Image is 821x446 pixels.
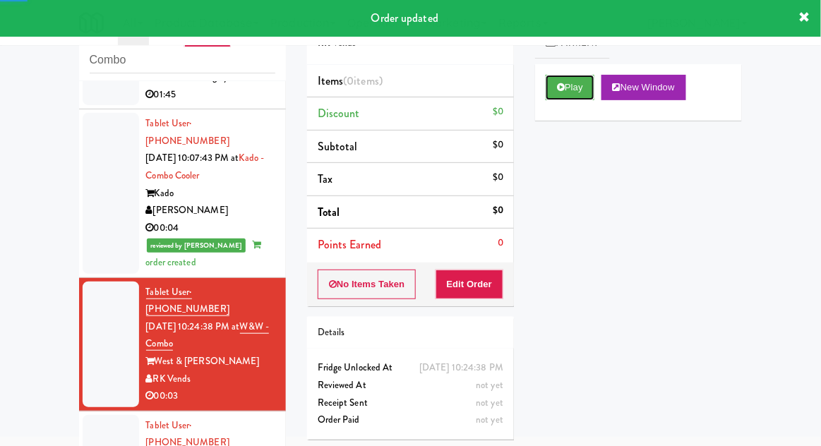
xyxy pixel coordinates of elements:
span: [DATE] 10:07:43 PM at [146,151,239,164]
span: Subtotal [318,138,358,155]
span: (0 ) [343,73,383,89]
span: · [PHONE_NUMBER] [146,116,229,147]
div: Order Paid [318,411,503,429]
div: 01:45 [146,86,275,104]
li: Tablet User· [PHONE_NUMBER][DATE] 10:24:38 PM atW&W - ComboWest & [PERSON_NAME]RK Vends00:03 [79,278,286,411]
div: Kado [146,185,275,203]
div: Fridge Unlocked At [318,359,503,377]
button: No Items Taken [318,270,417,299]
span: Total [318,204,340,220]
div: RK Vends [146,370,275,388]
div: Reviewed At [318,377,503,394]
span: [DATE] 10:24:38 PM at [146,320,240,333]
span: reviewed by [PERSON_NAME] [147,239,246,253]
div: 00:03 [146,387,275,405]
button: New Window [601,75,686,100]
div: $0 [493,202,503,219]
button: Play [546,75,594,100]
div: $0 [493,136,503,154]
a: Kado - Combo Cooler [146,151,265,182]
div: 00:04 [146,219,275,237]
input: Search vision orders [90,47,275,73]
div: [DATE] 10:24:38 PM [419,359,503,377]
div: $0 [493,169,503,186]
div: West & [PERSON_NAME] [146,353,275,370]
span: not yet [476,413,503,426]
a: Tablet User· [PHONE_NUMBER] [146,285,229,317]
span: not yet [476,396,503,409]
div: [PERSON_NAME] [146,202,275,219]
span: Items [318,73,383,89]
span: Order updated [371,10,438,26]
a: Tablet User· [PHONE_NUMBER] [146,116,229,147]
div: 0 [498,234,503,252]
ng-pluralize: items [354,73,380,89]
span: Points Earned [318,236,381,253]
span: not yet [476,378,503,392]
li: Tablet User· [PHONE_NUMBER][DATE] 10:07:43 PM atKado - Combo CoolerKado[PERSON_NAME]00:04reviewed... [79,109,286,277]
div: $0 [493,103,503,121]
button: Edit Order [436,270,504,299]
h5: RK Vends [318,38,503,49]
div: Receipt Sent [318,394,503,412]
span: Tax [318,171,332,187]
div: Details [318,324,503,342]
span: order created [146,238,261,269]
span: Discount [318,105,360,121]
